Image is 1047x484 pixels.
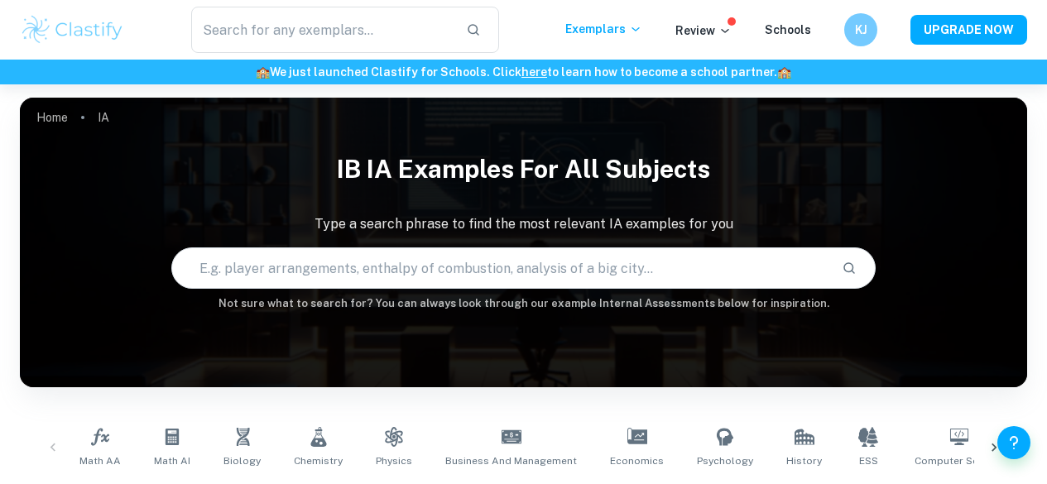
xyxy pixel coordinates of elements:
[835,254,863,282] button: Search
[256,65,270,79] span: 🏫
[376,453,412,468] span: Physics
[191,7,453,53] input: Search for any exemplars...
[172,245,829,291] input: E.g. player arrangements, enthalpy of combustion, analysis of a big city...
[445,453,577,468] span: Business and Management
[786,453,822,468] span: History
[675,22,732,40] p: Review
[3,63,1044,81] h6: We just launched Clastify for Schools. Click to learn how to become a school partner.
[294,453,343,468] span: Chemistry
[154,453,190,468] span: Math AI
[777,65,791,79] span: 🏫
[20,214,1027,234] p: Type a search phrase to find the most relevant IA examples for you
[997,426,1030,459] button: Help and Feedback
[223,453,261,468] span: Biology
[98,108,109,127] p: IA
[859,453,878,468] span: ESS
[20,144,1027,194] h1: IB IA examples for all subjects
[765,23,811,36] a: Schools
[610,453,664,468] span: Economics
[852,21,871,39] h6: KJ
[20,13,125,46] img: Clastify logo
[565,20,642,38] p: Exemplars
[36,106,68,129] a: Home
[844,13,877,46] button: KJ
[79,453,121,468] span: Math AA
[20,295,1027,312] h6: Not sure what to search for? You can always look through our example Internal Assessments below f...
[521,65,547,79] a: here
[915,453,1004,468] span: Computer Science
[910,15,1027,45] button: UPGRADE NOW
[697,453,753,468] span: Psychology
